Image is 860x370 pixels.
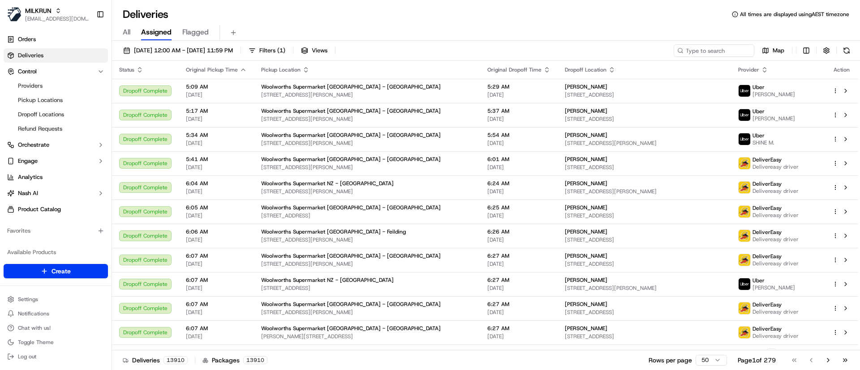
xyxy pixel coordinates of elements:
button: [DATE] 12:00 AM - [DATE] 11:59 PM [119,44,237,57]
span: [STREET_ADDRESS][PERSON_NAME] [261,309,473,316]
span: Assigned [141,27,172,38]
button: Create [4,264,108,278]
span: [DATE] [186,115,247,123]
span: Chat with us! [18,324,51,332]
span: [PERSON_NAME] [752,115,795,122]
span: 6:04 AM [186,180,247,187]
span: Refund Requests [18,125,62,133]
button: +2 [766,349,777,358]
span: Woolworths Supermarket [GEOGRAPHIC_DATA] - [GEOGRAPHIC_DATA] [261,252,441,259]
span: [PERSON_NAME] [565,325,607,332]
span: All [123,27,130,38]
span: Delivereasy driver [752,236,799,243]
span: [DATE] [487,212,550,219]
span: [STREET_ADDRESS] [565,333,724,340]
span: [DATE] [186,140,247,147]
span: 6:27 AM [487,252,550,259]
span: Product Catalog [18,205,61,213]
span: Delivereasy driver [752,212,799,219]
img: delivereasy_logo.png [739,206,750,217]
span: [STREET_ADDRESS][PERSON_NAME] [565,285,724,292]
span: Woolworths Supermarket [GEOGRAPHIC_DATA] - [GEOGRAPHIC_DATA] [261,107,441,115]
span: 6:05 AM [186,204,247,211]
span: 5:34 AM [186,132,247,139]
span: Settings [18,296,38,303]
span: 6:06 AM [186,228,247,235]
span: Original Pickup Time [186,66,238,73]
span: [STREET_ADDRESS][PERSON_NAME] [261,140,473,147]
img: delivereasy_logo.png [739,254,750,266]
span: [STREET_ADDRESS] [261,285,473,292]
span: 6:27 AM [487,325,550,332]
span: [STREET_ADDRESS][PERSON_NAME] [261,115,473,123]
span: [DATE] [487,333,550,340]
span: 6:27 AM [487,301,550,308]
div: Deliveries [123,356,188,365]
div: Action [832,66,851,73]
span: [DATE] [487,309,550,316]
span: Nash AI [18,189,38,197]
span: [DATE] [186,212,247,219]
span: 6:01 AM [487,156,550,163]
button: Refresh [840,44,853,57]
a: Pickup Locations [14,94,97,106]
span: Filters [259,47,285,55]
span: Log out [18,353,36,360]
span: Dropoff Locations [18,111,64,119]
span: [PERSON_NAME] [565,252,607,259]
span: Notifications [18,310,49,317]
button: Map [758,44,788,57]
span: Delivereasy driver [752,163,799,170]
span: [DATE] [487,236,550,243]
button: Orchestrate [4,138,108,152]
span: [PERSON_NAME] [565,204,607,211]
div: Page 1 of 279 [738,356,776,365]
span: Flagged [182,27,209,38]
span: [DATE] [186,260,247,268]
span: [DATE] [487,164,550,171]
span: DeliverEasy [752,180,782,187]
span: 6:07 AM [186,325,247,332]
span: [STREET_ADDRESS] [565,236,724,243]
span: [DATE] [487,115,550,123]
span: 6:26 AM [487,228,550,235]
span: 5:37 AM [487,107,550,115]
button: MILKRUNMILKRUN[EMAIL_ADDRESS][DOMAIN_NAME] [4,4,93,25]
span: [DATE] [186,188,247,195]
a: Dropoff Locations [14,108,97,121]
div: Favorites [4,224,108,238]
span: [STREET_ADDRESS][PERSON_NAME] [261,188,473,195]
img: delivereasy_logo.png [739,182,750,193]
span: DeliverEasy [752,229,782,236]
img: uber-new-logo.jpeg [739,133,750,145]
img: delivereasy_logo.png [739,157,750,169]
a: Deliveries [4,48,108,63]
span: Woolworths Supermarket NZ - [GEOGRAPHIC_DATA] [261,276,394,284]
span: [PERSON_NAME] [565,349,607,357]
div: Available Products [4,245,108,259]
span: [DATE] [186,309,247,316]
span: 6:25 AM [487,204,550,211]
span: Dropoff Location [565,66,606,73]
a: Providers [14,80,97,92]
span: [STREET_ADDRESS][PERSON_NAME] [261,260,473,268]
span: Provider [738,66,759,73]
span: [DATE] [487,188,550,195]
span: [STREET_ADDRESS][PERSON_NAME] [261,236,473,243]
span: [PERSON_NAME] [565,107,607,115]
a: Analytics [4,170,108,184]
span: Woolworths Supermarket [GEOGRAPHIC_DATA] - [GEOGRAPHIC_DATA] [261,325,441,332]
span: Control [18,68,37,76]
span: Deliveries [18,51,43,60]
span: [STREET_ADDRESS][PERSON_NAME] [565,140,724,147]
input: Type to search [674,44,754,57]
span: [PERSON_NAME] [565,132,607,139]
span: Orders [18,35,36,43]
div: 13910 [163,356,188,364]
span: Views [312,47,327,55]
button: Control [4,64,108,79]
span: [PERSON_NAME] [565,83,607,90]
span: Uber [752,277,765,284]
span: Providers [18,82,43,90]
img: MILKRUN [7,7,21,21]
